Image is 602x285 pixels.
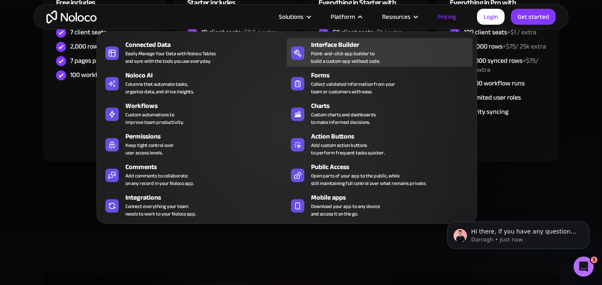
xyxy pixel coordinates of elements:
[46,10,97,23] a: home
[464,107,508,116] div: Priority syncing
[591,257,597,263] span: 1
[331,11,355,22] div: Platform
[287,160,472,189] a: Public AccessOpen parts of your app to the public, whilestill maintaining full control over what ...
[125,193,291,203] div: Integrations
[511,9,556,25] a: Get started
[311,50,380,65] div: Point-and-click app builder to build a custom app without code.
[70,70,122,80] div: 100 workflow runs
[311,203,380,218] span: Download your app to any device and access it on the go.
[427,11,467,22] a: Pricing
[287,99,472,128] a: ChartsCustom charts and dashboardsto make informed decisions.
[311,80,395,95] div: Collect validated information from your team or customers with ease.
[125,40,291,50] div: Connected Data
[101,160,287,189] a: CommentsAdd comments to collaborateon any record in your Noloco app.
[70,56,114,65] div: 7 pages per app
[382,11,411,22] div: Resources
[125,80,194,95] div: Columns that automate tasks, organize data, and drive insights.
[125,101,291,111] div: Workflows
[477,9,505,25] a: Login
[70,28,107,37] div: 7 client seats
[101,99,287,128] a: WorkflowsCustom automations toimprove team productivity.
[464,56,546,74] div: 100,000 synced rows
[311,101,476,111] div: Charts
[311,193,476,203] div: Mobile apps
[287,69,472,97] a: FormsCollect validated information from yourteam or customers with ease.
[287,191,472,219] a: Mobile appsDownload your app to any deviceand access it on the go.
[101,69,287,97] a: Noloco AIColumns that automate tasks,organize data, and drive insights.
[311,40,476,50] div: Interface Builder
[311,141,385,157] div: Add custom action buttons to perform frequent tasks quicker.
[125,162,291,172] div: Comments
[464,28,536,37] div: 100 client seats
[125,172,194,187] div: Add comments to collaborate on any record in your Noloco app.
[464,93,521,102] div: Unlimited user roles
[311,131,476,141] div: Action Buttons
[311,162,476,172] div: Public Access
[125,70,291,80] div: Noloco AI
[503,40,546,53] span: +$75/ 25k extra
[268,11,320,22] div: Solutions
[320,11,372,22] div: Platform
[287,130,472,158] a: Action ButtonsAdd custom action buttonsto perform frequent tasks quicker.
[279,11,304,22] div: Solutions
[435,204,602,262] iframe: Intercom notifications message
[311,70,476,80] div: Forms
[125,131,291,141] div: Permissions
[311,111,376,126] div: Custom charts and dashboards to make informed decisions.
[125,141,174,157] div: Keep tight control over user access levels.
[125,50,216,65] div: Easily Manage Your Data with Noloco Tables and sync with the tools you use everyday.
[464,42,546,51] div: 200,000 rows
[574,257,594,277] iframe: Intercom live chat
[311,172,426,187] div: Open parts of your app to the public, while still maintaining full control over what remains priv...
[372,11,427,22] div: Resources
[464,79,525,88] div: 10,000 workflow runs
[101,130,287,158] a: PermissionsKeep tight control overuser access levels.
[125,203,196,218] div: Connect everything your team needs to work to your Noloco app.
[70,42,101,51] div: 2,000 rows
[101,191,287,219] a: IntegrationsConnect everything your teamneeds to work to your Noloco app.
[101,38,287,67] a: Connected DataEasily Manage Your Data with Noloco Tablesand sync with the tools you use everyday.
[125,111,184,126] div: Custom automations to improve team productivity.
[287,38,472,67] a: Interface BuilderPoint-and-click app builder tobuild a custom app without code.
[97,20,477,224] nav: Platform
